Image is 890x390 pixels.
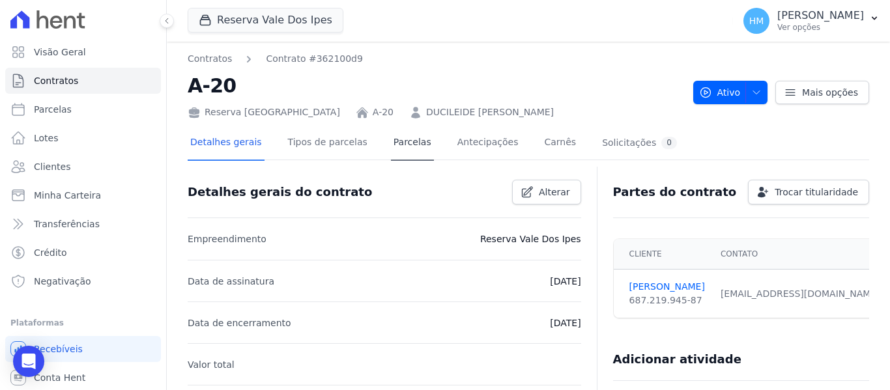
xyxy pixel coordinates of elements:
button: Reserva Vale Dos Ipes [188,8,343,33]
th: Cliente [614,239,713,270]
span: Mais opções [802,86,858,99]
p: Data de encerramento [188,315,291,331]
span: Recebíveis [34,342,83,355]
a: Solicitações0 [599,126,680,161]
h3: Partes do contrato [613,184,737,200]
a: DUCILEIDE [PERSON_NAME] [426,105,554,119]
span: Conta Hent [34,371,85,384]
span: Ativo [699,81,741,104]
a: Detalhes gerais [188,126,265,161]
a: Trocar titularidade [748,180,869,204]
span: Crédito [34,246,67,259]
a: Mais opções [775,81,869,104]
div: Plataformas [10,315,156,331]
a: A-20 [373,105,394,119]
span: Alterar [539,186,570,199]
div: Solicitações [602,137,677,149]
p: Valor total [188,357,235,372]
button: Ativo [693,81,768,104]
nav: Breadcrumb [188,52,683,66]
h2: A-20 [188,71,683,100]
span: Trocar titularidade [775,186,858,199]
a: Contratos [5,68,161,94]
p: [DATE] [550,273,581,289]
a: Lotes [5,125,161,151]
div: Reserva [GEOGRAPHIC_DATA] [188,105,340,119]
span: Contratos [34,74,78,87]
span: Clientes [34,160,70,173]
a: Contrato #362100d9 [266,52,363,66]
div: 0 [661,137,677,149]
p: [DATE] [550,315,581,331]
span: Visão Geral [34,46,86,59]
a: Minha Carteira [5,182,161,208]
h3: Adicionar atividade [613,352,741,367]
button: HM [PERSON_NAME] Ver opções [733,3,890,39]
a: Crédito [5,240,161,266]
a: Recebíveis [5,336,161,362]
div: 687.219.945-87 [629,294,705,307]
span: HM [749,16,764,25]
span: Lotes [34,132,59,145]
a: Contratos [188,52,232,66]
a: [PERSON_NAME] [629,280,705,294]
p: Empreendimento [188,231,266,247]
a: Tipos de parcelas [285,126,370,161]
span: Parcelas [34,103,72,116]
p: Reserva Vale Dos Ipes [480,231,581,247]
a: Carnês [541,126,579,161]
nav: Breadcrumb [188,52,363,66]
p: Ver opções [777,22,864,33]
span: Transferências [34,217,100,230]
h3: Detalhes gerais do contrato [188,184,372,200]
a: Visão Geral [5,39,161,65]
span: Minha Carteira [34,189,101,202]
p: [PERSON_NAME] [777,9,864,22]
a: Parcelas [391,126,434,161]
a: Transferências [5,211,161,237]
a: Antecipações [455,126,521,161]
a: Alterar [512,180,581,204]
p: Data de assinatura [188,273,274,289]
a: Parcelas [5,96,161,122]
div: Open Intercom Messenger [13,346,44,377]
a: Clientes [5,154,161,180]
span: Negativação [34,275,91,288]
a: Negativação [5,268,161,294]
